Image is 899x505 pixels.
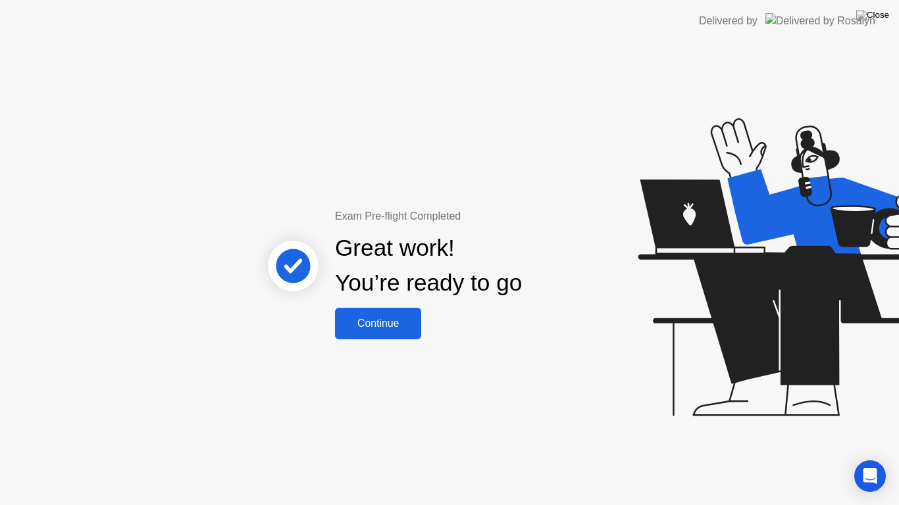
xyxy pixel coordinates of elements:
[335,231,522,301] div: Great work! You’re ready to go
[765,13,875,28] img: Delivered by Rosalyn
[335,208,607,224] div: Exam Pre-flight Completed
[699,13,758,29] div: Delivered by
[856,10,889,20] img: Close
[854,460,886,492] div: Open Intercom Messenger
[335,308,421,339] button: Continue
[339,318,417,329] div: Continue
